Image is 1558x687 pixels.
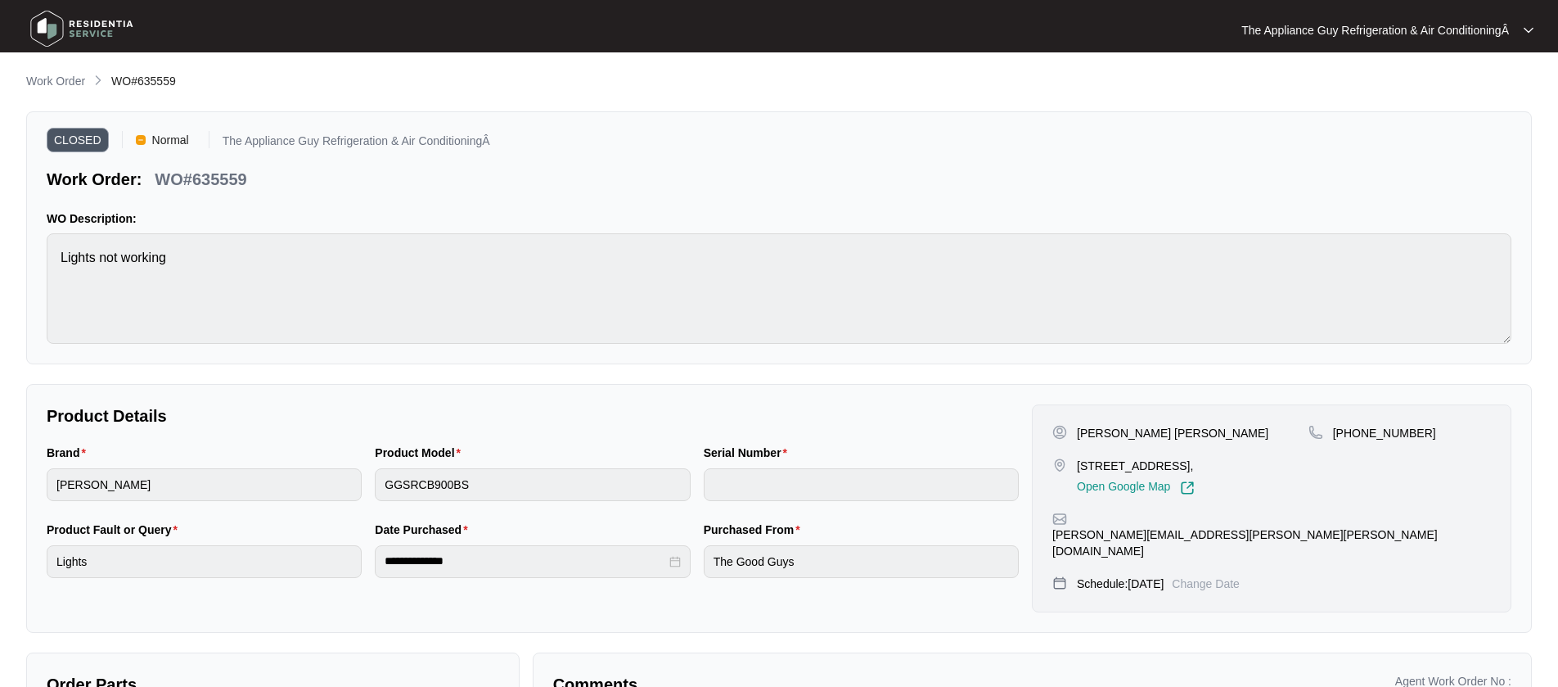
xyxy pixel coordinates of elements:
span: CLOSED [47,128,109,152]
img: map-pin [1052,458,1067,472]
p: [STREET_ADDRESS], [1077,458,1195,474]
span: Normal [146,128,196,152]
a: Work Order [23,73,88,91]
p: WO Description: [47,210,1511,227]
img: map-pin [1308,425,1323,440]
label: Purchased From [704,522,807,538]
p: [PERSON_NAME] [PERSON_NAME] [1077,425,1268,441]
input: Brand [47,468,362,501]
p: Work Order [26,73,85,89]
img: chevron-right [92,74,105,87]
p: Work Order: [47,168,142,191]
p: WO#635559 [155,168,246,191]
p: The Appliance Guy Refrigeration & Air ConditioningÂ [1241,22,1509,38]
p: [PHONE_NUMBER] [1333,425,1436,441]
img: residentia service logo [25,4,139,53]
img: Vercel Logo [136,135,146,145]
img: map-pin [1052,512,1067,527]
input: Product Model [375,468,690,501]
p: Schedule: [DATE] [1077,576,1164,592]
img: user-pin [1052,425,1067,440]
p: Product Details [47,405,1019,427]
input: Product Fault or Query [47,545,362,578]
label: Product Fault or Query [47,522,184,538]
p: The Appliance Guy Refrigeration & Air ConditioningÂ [223,135,490,152]
input: Serial Number [704,468,1019,501]
img: Link-External [1180,481,1195,495]
textarea: Lights not working [47,233,1511,344]
label: Product Model [375,445,467,461]
input: Purchased From [704,545,1019,578]
label: Brand [47,445,92,461]
p: [PERSON_NAME][EMAIL_ADDRESS][PERSON_NAME][PERSON_NAME][DOMAIN_NAME] [1052,527,1491,559]
img: map-pin [1052,576,1067,590]
span: WO#635559 [111,75,176,88]
img: dropdown arrow [1524,26,1533,34]
input: Date Purchased [385,553,665,570]
p: Change Date [1172,576,1240,592]
label: Serial Number [704,445,794,461]
label: Date Purchased [375,522,474,538]
a: Open Google Map [1077,481,1195,495]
